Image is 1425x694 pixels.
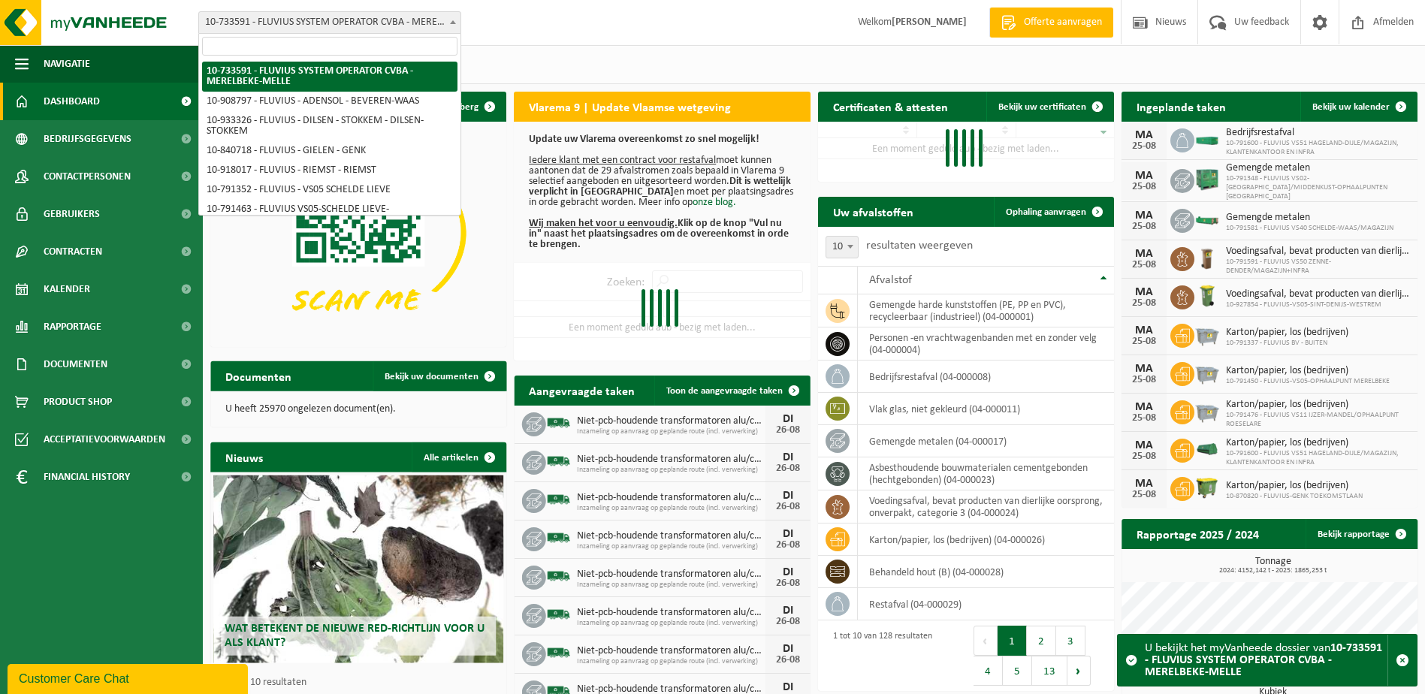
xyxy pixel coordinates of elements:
[1122,92,1241,121] h2: Ingeplande taken
[1129,451,1159,462] div: 25-08
[974,656,1003,686] button: 4
[577,504,765,513] span: Inzameling op aanvraag op geplande route (incl. verwerking)
[773,413,803,425] div: DI
[1129,324,1159,336] div: MA
[1067,656,1091,686] button: Next
[1226,377,1390,386] span: 10-791450 - FLUVIUS-VS05-OPHAALPUNT MERELBEKE
[1027,626,1056,656] button: 2
[1226,162,1410,174] span: Gemengde metalen
[373,361,505,391] a: Bekijk uw documenten
[1194,398,1220,424] img: WB-2500-GAL-GY-01
[974,626,998,656] button: Previous
[773,528,803,540] div: DI
[773,463,803,474] div: 26-08
[1129,141,1159,152] div: 25-08
[44,45,90,83] span: Navigatie
[858,524,1114,556] td: karton/papier, los (bedrijven) (04-000026)
[529,218,789,250] b: Klik op de knop "Vul nu in" naast het plaatsingsadres om de overeenkomst in orde te brengen.
[44,421,165,458] span: Acceptatievoorwaarden
[858,294,1114,327] td: gemengde harde kunststoffen (PE, PP en PVC), recycleerbaar (industrieel) (04-000001)
[44,158,131,195] span: Contactpersonen
[773,566,803,578] div: DI
[1145,635,1387,686] div: U bekijkt het myVanheede dossier van
[44,120,131,158] span: Bedrijfsgegevens
[1194,132,1220,146] img: HK-XC-20-GN-00
[1129,182,1159,192] div: 25-08
[1145,642,1382,678] strong: 10-733591 - FLUVIUS SYSTEM OPERATOR CVBA - MERELBEKE-MELLE
[1129,210,1159,222] div: MA
[1129,413,1159,424] div: 25-08
[1226,492,1363,501] span: 10-870820 - FLUVIUS-GENK TOEKOMSTLAAN
[1226,339,1348,348] span: 10-791337 - FLUVIUS BV - BUITEN
[1129,260,1159,270] div: 25-08
[858,425,1114,457] td: gemengde metalen (04-000017)
[198,11,461,34] span: 10-733591 - FLUVIUS SYSTEM OPERATOR CVBA - MERELBEKE-MELLE
[577,530,765,542] span: Niet-pcb-houdende transformatoren alu/cu wikkelingen
[202,62,457,92] li: 10-733591 - FLUVIUS SYSTEM OPERATOR CVBA - MERELBEKE-MELLE
[1226,437,1410,449] span: Karton/papier, los (bedrijven)
[529,218,678,229] u: Wij maken het voor u eenvoudig.
[773,451,803,463] div: DI
[545,602,571,627] img: BL-SO-LV
[577,619,765,628] span: Inzameling op aanvraag op geplande route (incl. verwerking)
[529,134,795,250] p: moet kunnen aantonen dat de 29 afvalstromen zoals bepaald in Vlarema 9 selectief aangeboden en ui...
[202,92,457,111] li: 10-908797 - FLUVIUS - ADENSOL - BEVEREN-WAAS
[693,197,736,208] a: onze blog.
[199,12,460,33] span: 10-733591 - FLUVIUS SYSTEM OPERATOR CVBA - MERELBEKE-MELLE
[1129,336,1159,347] div: 25-08
[1194,442,1220,456] img: HK-XK-22-GN-00
[826,624,932,687] div: 1 tot 10 van 128 resultaten
[1226,411,1410,429] span: 10-791476 - FLUVIUS VS11 IJZER-MANDEL/OPHAALPUNT ROESELARE
[858,588,1114,620] td: restafval (04-000029)
[1129,286,1159,298] div: MA
[989,8,1113,38] a: Offerte aanvragen
[858,457,1114,490] td: asbesthoudende bouwmaterialen cementgebonden (hechtgebonden) (04-000023)
[1129,439,1159,451] div: MA
[1194,360,1220,385] img: WB-2500-GAL-GY-01
[577,542,765,551] span: Inzameling op aanvraag op geplande route (incl. verwerking)
[202,111,457,141] li: 10-933326 - FLUVIUS - DILSEN - STOKKEM - DILSEN-STOKKEM
[773,605,803,617] div: DI
[1032,656,1067,686] button: 13
[545,563,571,589] img: BL-SO-LV
[1194,283,1220,309] img: WB-0140-HPE-GN-50
[202,180,457,200] li: 10-791352 - FLUVIUS - VS05 SCHELDE LIEVE
[866,240,973,252] label: resultaten weergeven
[986,92,1113,122] a: Bekijk uw certificaten
[1226,258,1410,276] span: 10-791591 - FLUVIUS VS50 ZENNE-DENDER/MAGAZIJN+INFRA
[1129,170,1159,182] div: MA
[202,161,457,180] li: 10-918017 - FLUVIUS - RIEMST - RIEMST
[433,92,505,122] button: Verberg
[1194,475,1220,500] img: WB-1100-HPE-GN-50
[773,643,803,655] div: DI
[1129,401,1159,413] div: MA
[202,200,457,230] li: 10-791463 - FLUVIUS VS05-SCHELDE LIEVE-KLANTENKANTOOR EEKLO - EEKLO
[1306,519,1416,549] a: Bekijk rapportage
[8,661,251,694] iframe: chat widget
[773,540,803,551] div: 26-08
[44,195,100,233] span: Gebruikers
[858,327,1114,361] td: personen -en vrachtwagenbanden met en zonder velg (04-000004)
[773,502,803,512] div: 26-08
[210,361,306,391] h2: Documenten
[225,622,485,648] span: Wat betekent de nieuwe RED-richtlijn voor u als klant?
[1194,321,1220,347] img: WB-2500-GAL-GY-01
[1226,480,1363,492] span: Karton/papier, los (bedrijven)
[1129,490,1159,500] div: 25-08
[529,155,716,166] u: Iedere klant met een contract voor restafval
[44,233,102,270] span: Contracten
[44,83,100,120] span: Dashboard
[1020,15,1106,30] span: Offerte aanvragen
[773,655,803,665] div: 26-08
[1129,129,1159,141] div: MA
[1226,224,1393,233] span: 10-791581 - FLUVIUS VS40 SCHELDE-WAAS/MAGAZIJN
[1226,449,1410,467] span: 10-791600 - FLUVIUS VS51 HAGELAND-DIJLE/MAGAZIJN, KLANTENKANTOOR EN INFRA
[1129,567,1417,575] span: 2024: 4152,142 t - 2025: 1865,253 t
[998,102,1086,112] span: Bekijk uw certificaten
[818,197,928,226] h2: Uw afvalstoffen
[858,393,1114,425] td: vlak glas, niet gekleurd (04-000011)
[44,345,107,383] span: Documenten
[210,442,278,472] h2: Nieuws
[1226,127,1410,139] span: Bedrijfsrestafval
